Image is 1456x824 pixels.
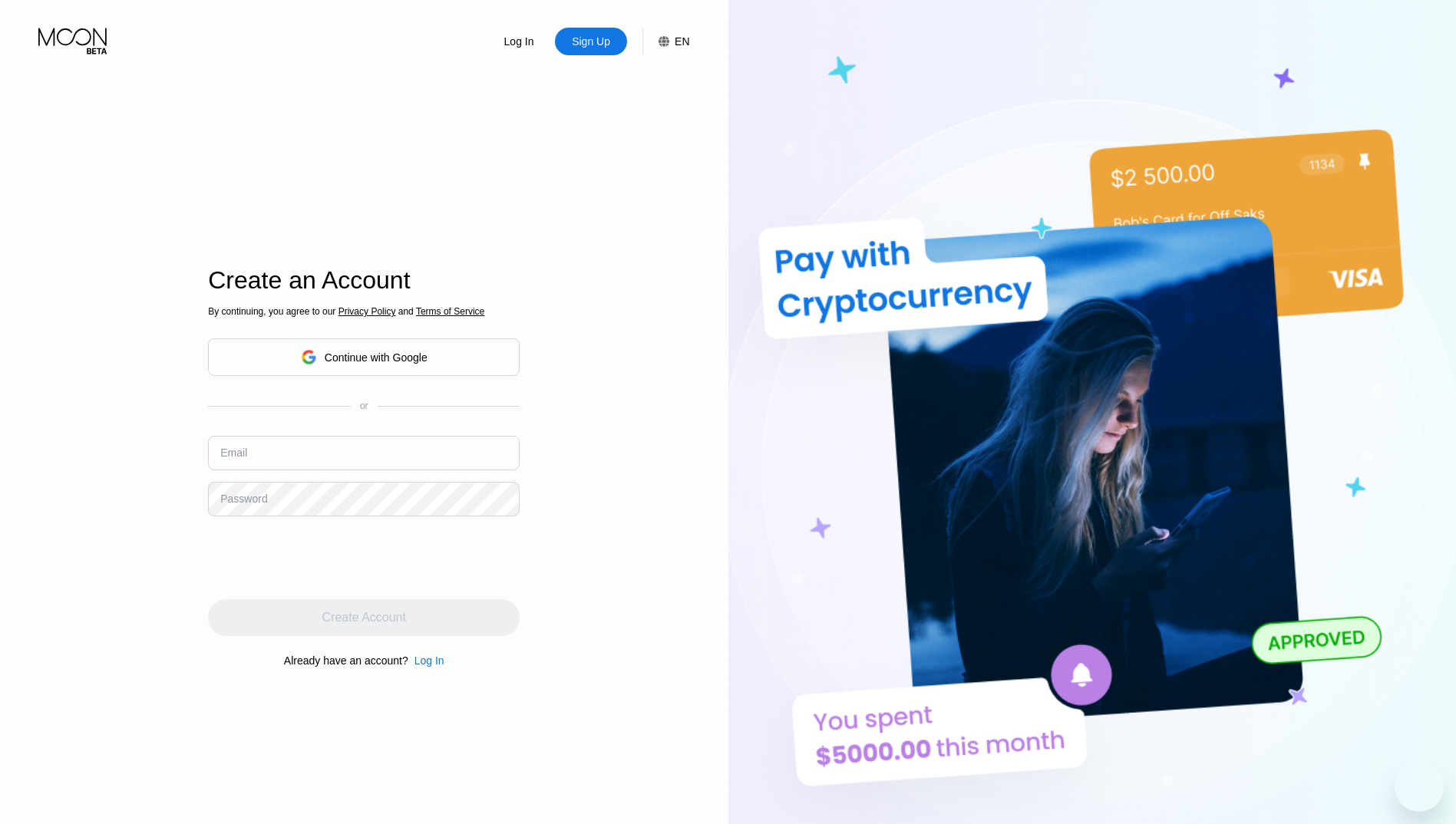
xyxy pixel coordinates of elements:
[408,654,444,667] div: Log In
[325,351,428,364] div: Continue with Google
[208,338,520,376] div: Continue with Google
[208,528,441,588] iframe: reCAPTCHA
[414,654,444,667] div: Log In
[483,28,555,55] div: Log In
[220,493,267,505] div: Password
[208,306,520,317] div: By continuing, you agree to our
[360,400,368,411] div: or
[555,28,627,55] div: Sign Up
[570,34,612,49] div: Sign Up
[416,306,484,317] span: Terms of Service
[208,266,520,295] div: Create an Account
[675,35,689,48] div: EN
[642,28,689,55] div: EN
[338,306,396,317] span: Privacy Policy
[395,306,416,317] span: and
[503,34,536,49] div: Log In
[284,654,408,667] div: Already have an account?
[1395,763,1444,812] iframe: Button to launch messaging window
[220,447,247,459] div: Email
